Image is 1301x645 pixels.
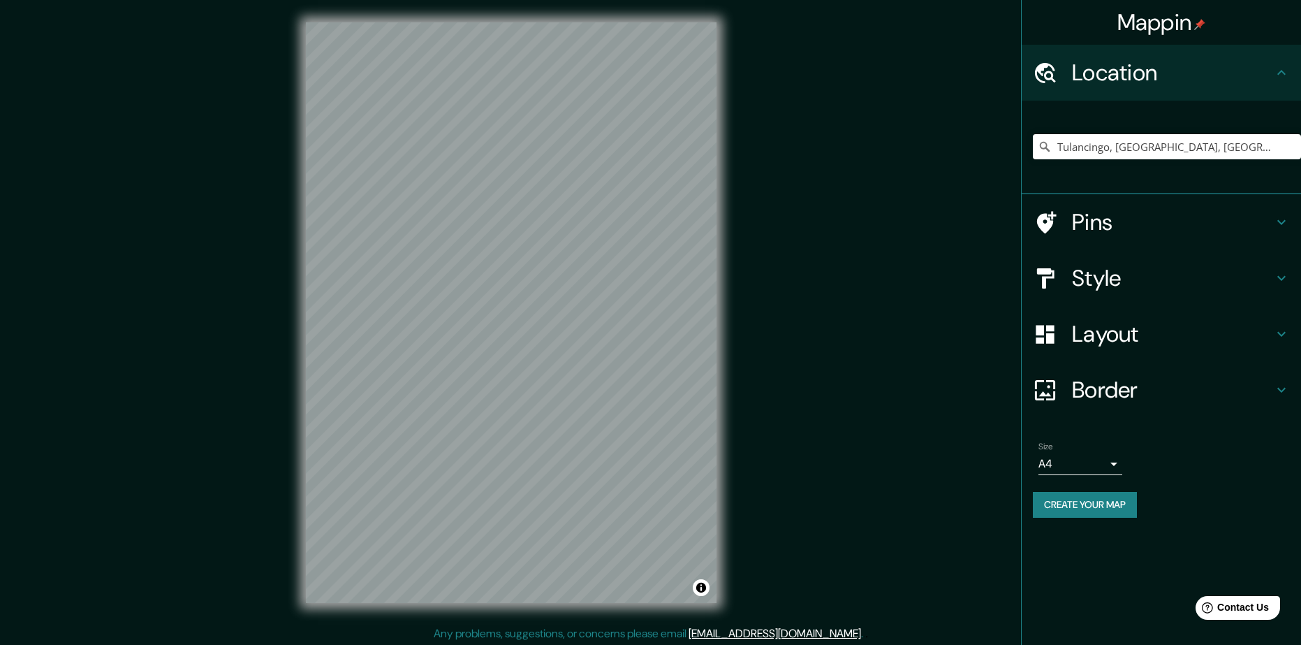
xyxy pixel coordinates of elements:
div: Location [1022,45,1301,101]
div: Layout [1022,306,1301,362]
h4: Mappin [1117,8,1206,36]
div: Border [1022,362,1301,418]
h4: Style [1072,264,1273,292]
div: A4 [1038,453,1122,475]
div: Style [1022,250,1301,306]
h4: Location [1072,59,1273,87]
label: Size [1038,441,1053,453]
iframe: Help widget launcher [1177,590,1286,630]
button: Create your map [1033,492,1137,518]
h4: Pins [1072,208,1273,236]
canvas: Map [306,22,716,603]
input: Pick your city or area [1033,134,1301,159]
img: pin-icon.png [1194,19,1205,30]
button: Toggle attribution [693,579,710,596]
div: . [863,625,865,642]
a: [EMAIL_ADDRESS][DOMAIN_NAME] [689,626,861,641]
h4: Border [1072,376,1273,404]
p: Any problems, suggestions, or concerns please email . [434,625,863,642]
div: Pins [1022,194,1301,250]
h4: Layout [1072,320,1273,348]
div: . [865,625,868,642]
